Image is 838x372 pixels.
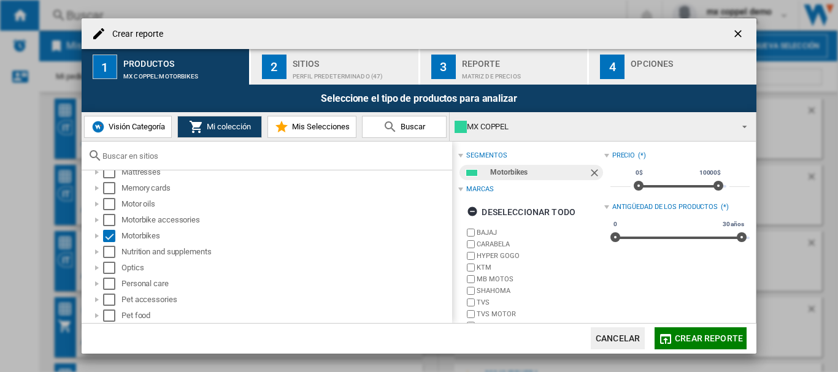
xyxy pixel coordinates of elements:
button: 2 Sitios Perfil predeterminado (47) [251,49,420,85]
button: Visión Categoría [84,116,172,138]
label: CARABELA [477,240,604,249]
span: Mi colección [204,122,251,131]
div: 3 [431,55,456,79]
button: 4 Opciones [589,49,756,85]
div: Antigüedad de los productos [612,202,718,212]
div: Motor oils [121,198,450,210]
label: MB MOTOS [477,275,604,284]
span: Visión Categoría [106,122,165,131]
md-checkbox: Select [103,294,121,306]
div: Motorbikes [490,165,588,180]
div: Deseleccionar todo [467,201,575,223]
label: SHAHOMA [477,286,604,295]
label: BAJAJ [477,228,604,237]
input: brand.name [467,287,475,295]
label: VELOCI [477,321,604,330]
button: 1 Productos MX COPPEL:Motorbikes [82,49,250,85]
button: 3 Reporte Matriz de precios [420,49,589,85]
div: 4 [600,55,625,79]
md-checkbox: Select [103,246,121,258]
input: brand.name [467,298,475,306]
md-checkbox: Select [103,166,121,178]
div: 2 [262,55,286,79]
md-checkbox: Select [103,214,121,226]
button: Crear reporte [655,327,747,349]
div: Memory cards [121,182,450,194]
label: HYPER GOGO [477,251,604,260]
span: 0 [612,219,619,229]
button: Mi colección [177,116,262,138]
div: Seleccione el tipo de productos para analizar [82,85,756,112]
div: Motorbike accessories [121,214,450,226]
input: brand.name [467,252,475,260]
div: Motorbikes [121,230,450,242]
ng-md-icon: Quitar [588,167,603,181]
h4: Crear reporte [106,28,163,40]
input: brand.name [467,229,475,237]
div: Optics [121,262,450,274]
div: Opciones [631,54,752,67]
md-checkbox: Select [103,198,121,210]
input: brand.name [467,322,475,330]
label: KTM [477,263,604,272]
div: Marcas [466,184,493,194]
md-checkbox: Select [103,230,121,242]
span: 30 años [721,219,746,229]
div: MX COPPEL:Motorbikes [123,67,244,80]
div: Nutrition and supplements [121,246,450,258]
div: segmentos [466,151,507,161]
div: Mattresses [121,166,450,178]
div: Personal care [121,278,450,290]
span: 10000$ [698,168,723,178]
span: 0$ [634,168,645,178]
div: Precio [612,151,635,161]
input: brand.name [467,240,475,248]
button: Buscar [362,116,447,138]
button: getI18NText('BUTTONS.CLOSE_DIALOG') [727,21,752,46]
md-checkbox: Select [103,182,121,194]
div: Productos [123,54,244,67]
div: Pet food [121,309,450,322]
label: TVS MOTOR [477,309,604,319]
button: Mis Selecciones [267,116,356,138]
md-checkbox: Select [103,262,121,274]
div: Matriz de precios [462,67,583,80]
input: brand.name [467,310,475,318]
div: Perfil predeterminado (47) [293,67,413,80]
ng-md-icon: getI18NText('BUTTONS.CLOSE_DIALOG') [732,28,747,42]
label: TVS [477,298,604,307]
md-checkbox: Select [103,278,121,290]
input: brand.name [467,264,475,271]
input: brand.name [467,275,475,283]
md-checkbox: Select [103,309,121,322]
div: Sitios [293,54,413,67]
div: Reporte [462,54,583,67]
input: Buscar en sitios [102,151,446,161]
span: Mis Selecciones [289,122,350,131]
div: Pet accessories [121,294,450,306]
img: wiser-icon-blue.png [91,120,106,134]
div: 1 [93,55,117,79]
button: Cancelar [591,327,645,349]
span: Buscar [398,122,425,131]
div: MX COPPEL [455,118,731,135]
button: Deseleccionar todo [463,201,579,223]
span: Crear reporte [675,333,743,343]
